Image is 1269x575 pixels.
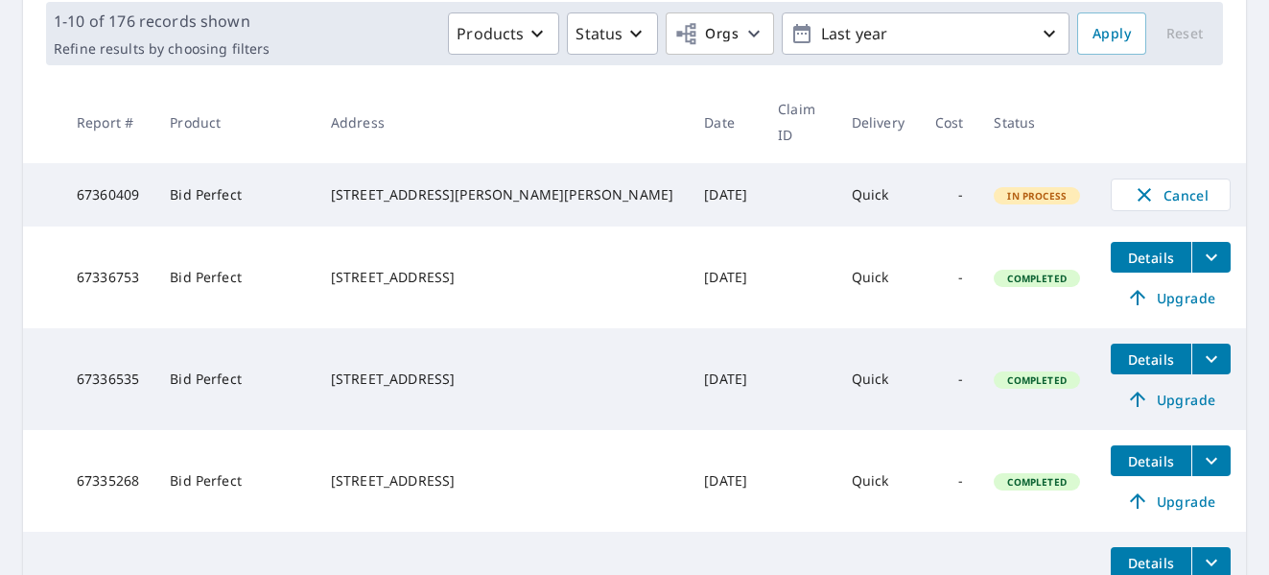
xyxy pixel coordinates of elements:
th: Date [689,81,763,163]
span: Apply [1093,22,1131,46]
td: Bid Perfect [154,430,316,532]
span: Upgrade [1122,286,1219,309]
th: Claim ID [763,81,836,163]
div: [STREET_ADDRESS] [331,370,673,389]
td: 67336753 [61,227,154,328]
button: detailsBtn-67335268 [1111,445,1191,476]
p: Refine results by choosing filters [54,40,270,58]
p: Last year [813,17,1038,51]
div: [STREET_ADDRESS] [331,471,673,491]
td: [DATE] [689,227,763,328]
span: Upgrade [1122,490,1219,513]
div: [STREET_ADDRESS][PERSON_NAME][PERSON_NAME] [331,185,673,204]
span: Cancel [1131,183,1210,206]
td: Bid Perfect [154,227,316,328]
td: [DATE] [689,430,763,532]
td: Bid Perfect [154,328,316,430]
button: detailsBtn-67336753 [1111,242,1191,273]
td: Bid Perfect [154,163,316,227]
p: 1-10 of 176 records shown [54,10,270,33]
td: - [920,163,979,227]
button: Apply [1077,12,1146,55]
a: Upgrade [1111,486,1231,516]
th: Cost [920,81,979,163]
td: Quick [836,430,920,532]
button: Status [567,12,658,55]
span: Completed [996,272,1077,285]
div: [STREET_ADDRESS] [331,268,673,287]
button: Products [448,12,559,55]
button: filesDropdownBtn-67335268 [1191,445,1231,476]
td: Quick [836,227,920,328]
span: Completed [996,475,1077,489]
th: Status [978,81,1095,163]
button: Cancel [1111,179,1231,211]
span: Orgs [674,22,739,46]
td: [DATE] [689,163,763,227]
p: Products [457,22,524,45]
th: Report # [61,81,154,163]
button: Orgs [666,12,774,55]
span: In Process [996,189,1078,203]
button: Last year [782,12,1069,55]
td: 67335268 [61,430,154,532]
a: Upgrade [1111,282,1231,313]
td: 67336535 [61,328,154,430]
button: detailsBtn-67336535 [1111,344,1191,374]
span: Details [1122,452,1180,470]
button: filesDropdownBtn-67336753 [1191,242,1231,273]
td: - [920,328,979,430]
th: Product [154,81,316,163]
td: Quick [836,328,920,430]
td: - [920,430,979,532]
td: Quick [836,163,920,227]
span: Upgrade [1122,388,1219,411]
span: Details [1122,249,1180,267]
p: Status [576,22,623,45]
span: Details [1122,350,1180,369]
td: 67360409 [61,163,154,227]
span: Details [1122,554,1180,572]
th: Address [316,81,689,163]
td: - [920,227,979,328]
span: Completed [996,373,1077,387]
td: [DATE] [689,328,763,430]
button: filesDropdownBtn-67336535 [1191,344,1231,374]
th: Delivery [836,81,920,163]
a: Upgrade [1111,384,1231,415]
